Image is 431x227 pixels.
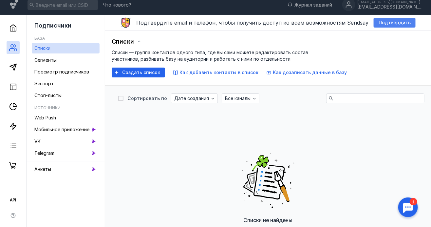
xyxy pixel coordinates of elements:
span: Подтвердить [379,20,411,26]
span: Telegram [34,150,54,156]
span: Подписчики [34,22,71,29]
span: VK [34,138,41,144]
span: Дате создания [174,96,209,101]
button: Все каналы [222,93,259,103]
span: Создать список [122,70,160,75]
span: Подтвердите email и телефон, чтобы получить доступ ко всем возможностям Sendsay [136,19,368,26]
a: VK [32,136,100,147]
span: Как дозаписать данные в базу [273,70,347,75]
span: Анкеты [34,166,51,172]
span: Все каналы [225,96,251,101]
a: Сегменты [32,55,100,65]
span: Мобильное приложение [34,127,89,132]
h5: База [34,36,45,41]
a: Что нового? [100,3,135,7]
a: Стоп-листы [32,90,100,101]
a: Списки [32,43,100,53]
span: Списки не найдены [244,217,293,223]
a: Экспорт [32,78,100,89]
a: Telegram [32,148,100,158]
div: [EMAIL_ADDRESS][DOMAIN_NAME] [357,4,423,10]
h5: Источники [34,105,61,110]
span: Стоп-листы [34,93,62,98]
button: Как добавить контакты в список [173,69,258,76]
div: Сортировать по [127,96,167,101]
span: Как добавить контакты в список [179,70,258,75]
a: Журнал заданий [284,2,335,8]
a: Анкеты [32,164,100,175]
a: Просмотр подписчиков [32,67,100,77]
span: Журнал заданий [294,2,332,8]
span: Сегменты [34,57,57,63]
span: Просмотр подписчиков [34,69,89,74]
span: Web Push [34,115,56,120]
span: Списки [34,45,50,51]
a: Мобильное приложение [32,124,100,135]
span: Списки [112,38,134,45]
span: Что нового? [103,3,131,7]
span: Экспорт [34,81,54,86]
button: Как дозаписать данные в базу [266,69,347,76]
button: Дате создания [171,93,218,103]
button: Подтвердить [374,18,416,28]
span: Списки — группа контактов одного типа, где вы сами можете редактировать состав участников, разбив... [112,50,308,62]
a: Web Push [32,113,100,123]
div: 1 [15,4,22,11]
button: Создать список [112,68,165,77]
